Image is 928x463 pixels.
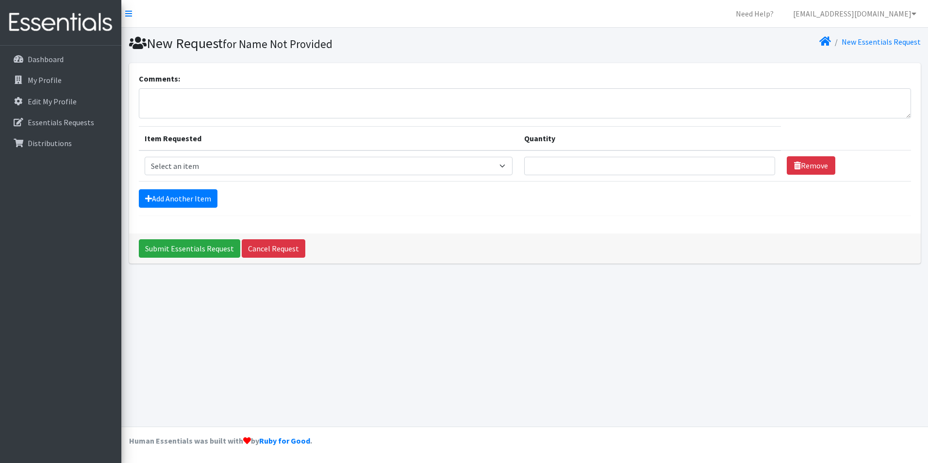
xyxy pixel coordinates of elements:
[223,37,332,51] small: for Name Not Provided
[28,117,94,127] p: Essentials Requests
[787,156,835,175] a: Remove
[129,35,521,52] h1: New Request
[28,97,77,106] p: Edit My Profile
[139,73,180,84] label: Comments:
[259,436,310,446] a: Ruby for Good
[139,126,519,150] th: Item Requested
[785,4,924,23] a: [EMAIL_ADDRESS][DOMAIN_NAME]
[518,126,781,150] th: Quantity
[28,75,62,85] p: My Profile
[4,70,117,90] a: My Profile
[4,133,117,153] a: Distributions
[129,436,312,446] strong: Human Essentials was built with by .
[139,239,240,258] input: Submit Essentials Request
[842,37,921,47] a: New Essentials Request
[4,50,117,69] a: Dashboard
[28,54,64,64] p: Dashboard
[728,4,781,23] a: Need Help?
[4,6,117,39] img: HumanEssentials
[28,138,72,148] p: Distributions
[139,189,217,208] a: Add Another Item
[4,113,117,132] a: Essentials Requests
[4,92,117,111] a: Edit My Profile
[242,239,305,258] a: Cancel Request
